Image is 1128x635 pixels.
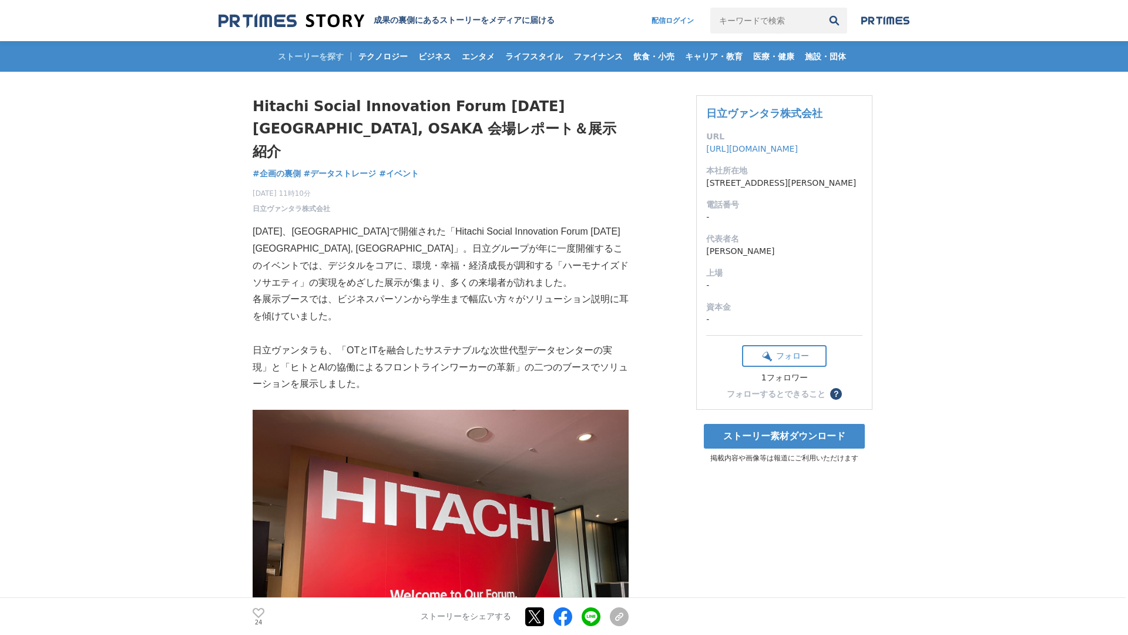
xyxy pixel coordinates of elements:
[457,41,499,72] a: エンタメ
[379,168,419,180] a: #イベント
[379,168,419,179] span: #イベント
[253,291,629,325] p: 各展示ブースでは、ビジネスパーソンから学生まで幅広い方々がソリューション説明に耳を傾けていました。
[569,41,627,72] a: ファイナンス
[253,188,330,199] span: [DATE] 11時10分
[830,388,842,400] button: ？
[704,424,865,449] a: ストーリー素材ダウンロード
[706,144,798,153] a: [URL][DOMAIN_NAME]
[640,8,706,34] a: 配信ログイン
[253,95,629,163] h1: Hitachi Social Innovation Forum [DATE] [GEOGRAPHIC_DATA], OSAKA 会場レポート＆展示紹介
[742,373,827,383] div: 1フォロワー
[629,41,679,72] a: 飲食・小売
[304,168,377,180] a: #データストレージ
[696,453,872,463] p: 掲載内容や画像等は報道にご利用いただけます
[706,279,862,292] dd: -
[501,41,568,72] a: ライフスタイル
[706,211,862,223] dd: -
[304,168,377,179] span: #データストレージ
[706,165,862,177] dt: 本社所在地
[706,313,862,326] dd: -
[706,233,862,245] dt: 代表者名
[748,51,799,62] span: 医療・健康
[706,107,822,119] a: 日立ヴァンタラ株式会社
[680,51,747,62] span: キャリア・教育
[253,168,301,180] a: #企画の裏側
[710,8,821,34] input: キーワードで検索
[354,41,412,72] a: テクノロジー
[414,41,456,72] a: ビジネス
[800,41,851,72] a: 施設・団体
[748,41,799,72] a: 医療・健康
[457,51,499,62] span: エンタメ
[706,177,862,189] dd: [STREET_ADDRESS][PERSON_NAME]
[253,619,264,625] p: 24
[706,245,862,258] dd: [PERSON_NAME]
[800,51,851,62] span: 施設・団体
[821,8,847,34] button: 検索
[706,267,862,279] dt: 上場
[706,199,862,211] dt: 電話番号
[253,168,301,179] span: #企画の裏側
[706,131,862,143] dt: URL
[706,301,862,313] dt: 資本金
[727,390,825,398] div: フォローするとできること
[253,342,629,393] p: 日立ヴァンタラも、「OTとITを融合したサステナブルな次世代型データセンターの実現」と「ヒトとAIの協働によるフロントラインワーカーの革新」の二つのブースでソリューションを展示しました。
[421,611,511,622] p: ストーリーをシェアする
[374,15,555,26] h2: 成果の裏側にあるストーリーをメディアに届ける
[219,13,555,29] a: 成果の裏側にあるストーリーをメディアに届ける 成果の裏側にあるストーリーをメディアに届ける
[832,390,840,398] span: ？
[354,51,412,62] span: テクノロジー
[569,51,627,62] span: ファイナンス
[742,345,827,367] button: フォロー
[501,51,568,62] span: ライフスタイル
[629,51,679,62] span: 飲食・小売
[680,41,747,72] a: キャリア・教育
[253,203,330,214] a: 日立ヴァンタラ株式会社
[253,223,629,291] p: [DATE]、[GEOGRAPHIC_DATA]で開催された「Hitachi Social Innovation Forum [DATE] [GEOGRAPHIC_DATA], [GEOGRAP...
[219,13,364,29] img: 成果の裏側にあるストーリーをメディアに届ける
[414,51,456,62] span: ビジネス
[861,16,909,25] img: prtimes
